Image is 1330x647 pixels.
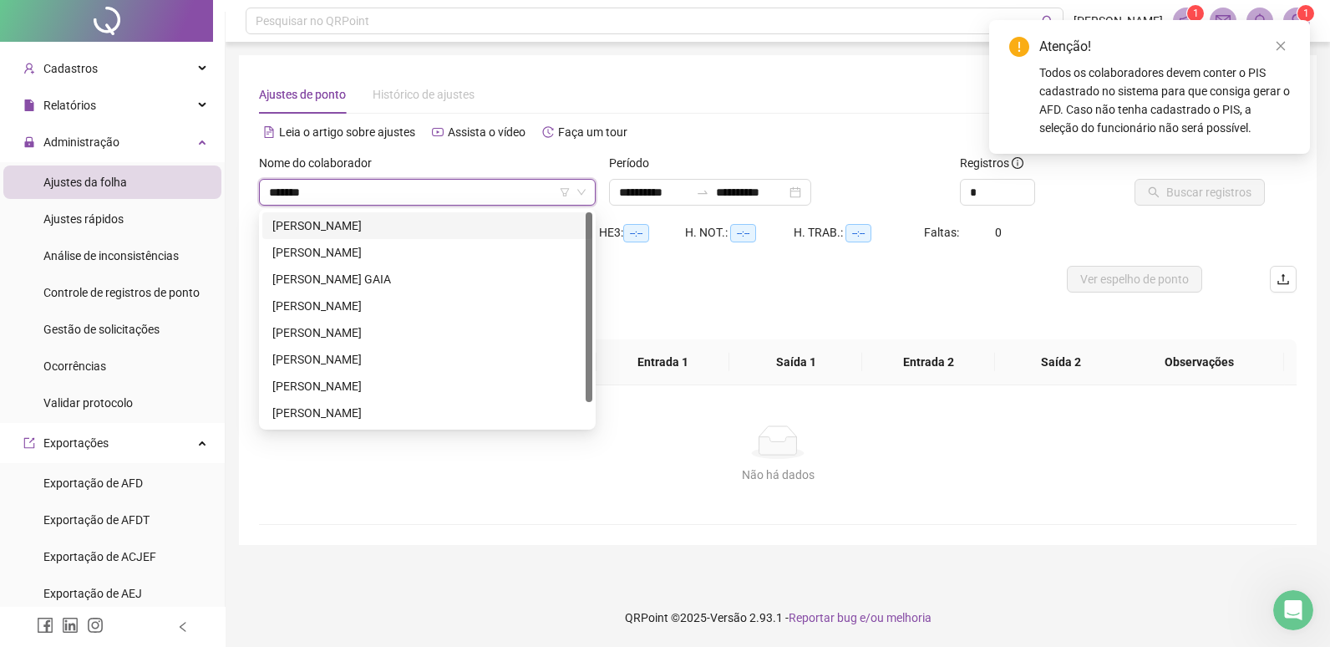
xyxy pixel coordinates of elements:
[23,437,35,449] span: export
[794,223,923,242] div: H. TRAB.:
[43,359,106,373] span: Ocorrências
[23,136,35,148] span: lock
[623,224,649,242] span: --:--
[272,297,582,315] div: [PERSON_NAME]
[599,223,685,242] div: HE 3:
[1273,590,1313,630] iframe: Intercom live chat
[262,212,592,239] div: JOSE MANOEL DA SILVA
[576,187,586,197] span: down
[43,212,124,226] span: Ajustes rápidos
[177,621,189,633] span: left
[696,186,709,199] span: swap-right
[43,476,143,490] span: Exportação de AFD
[43,62,98,75] span: Cadastros
[685,223,794,242] div: H. NOT.:
[710,611,747,624] span: Versão
[43,550,156,563] span: Exportação de ACJEF
[729,339,862,385] th: Saída 1
[43,135,119,149] span: Administração
[279,125,415,139] span: Leia o artigo sobre ajustes
[262,373,592,400] div: MANOEL SILVESTRE CONCEIÇÃO DE SOUSA
[43,396,133,410] span: Validar protocolo
[272,404,582,422] div: [PERSON_NAME]
[1042,15,1054,28] span: search
[272,270,582,288] div: [PERSON_NAME] GAIA
[373,88,475,101] span: Histórico de ajustes
[789,611,932,624] span: Reportar bug e/ou melhoria
[272,323,582,342] div: [PERSON_NAME]
[1277,273,1290,286] span: upload
[995,339,1128,385] th: Saída 2
[1284,8,1309,33] img: 85736
[262,239,592,266] div: MANOEL AGENOR FERREIRA
[43,513,150,527] span: Exportação de AFDT
[1115,339,1284,385] th: Observações
[1135,179,1265,206] button: Buscar registros
[1275,40,1287,52] span: close
[259,88,346,101] span: Ajustes de ponto
[263,126,275,138] span: file-text
[43,249,179,262] span: Análise de inconsistências
[1039,64,1290,137] div: Todos os colaboradores devem conter o PIS cadastrado no sistema para que consiga gerar o AFD. Cas...
[43,323,160,336] span: Gestão de solicitações
[262,266,592,293] div: MANOEL ALBERTO DOS SANTOS GAIA
[924,226,962,239] span: Faltas:
[1074,12,1163,30] span: [PERSON_NAME]
[43,176,127,189] span: Ajustes da folha
[960,154,1023,172] span: Registros
[279,466,1277,484] div: Não há dados
[1129,353,1271,371] span: Observações
[272,350,582,369] div: [PERSON_NAME]
[845,224,871,242] span: --:--
[1039,37,1290,57] div: Atenção!
[730,224,756,242] span: --:--
[1272,37,1290,55] a: Close
[1252,13,1267,28] span: bell
[1009,37,1029,57] span: exclamation-circle
[262,293,592,319] div: MANOEL BONFIM SAMPAIO DA SILVA
[87,617,104,634] span: instagram
[262,346,592,373] div: MANOEL SANTOS DA SILVA
[1187,5,1204,22] sup: 1
[226,588,1330,647] footer: QRPoint © 2025 - 2.93.1 -
[259,154,383,172] label: Nome do colaborador
[596,339,729,385] th: Entrada 1
[43,99,96,112] span: Relatórios
[262,400,592,426] div: MANOEL SOUSA DE OLIVEIRA
[43,286,200,299] span: Controle de registros de ponto
[37,617,53,634] span: facebook
[542,126,554,138] span: history
[272,217,582,235] div: [PERSON_NAME]
[1297,5,1314,22] sup: Atualize o seu contato no menu Meus Dados
[609,154,660,172] label: Período
[432,126,444,138] span: youtube
[995,226,1002,239] span: 0
[862,339,995,385] th: Entrada 2
[558,125,627,139] span: Faça um tour
[1179,13,1194,28] span: notification
[696,186,709,199] span: to
[43,587,142,600] span: Exportação de AEJ
[272,243,582,262] div: [PERSON_NAME]
[62,617,79,634] span: linkedin
[1303,8,1309,19] span: 1
[1067,266,1202,293] button: Ver espelho de ponto
[262,319,592,346] div: MANOEL DE MORAIS DA SILVA
[43,436,109,450] span: Exportações
[448,125,525,139] span: Assista o vídeo
[1216,13,1231,28] span: mail
[23,99,35,111] span: file
[1193,8,1199,19] span: 1
[23,63,35,74] span: user-add
[560,187,570,197] span: filter
[272,377,582,395] div: [PERSON_NAME]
